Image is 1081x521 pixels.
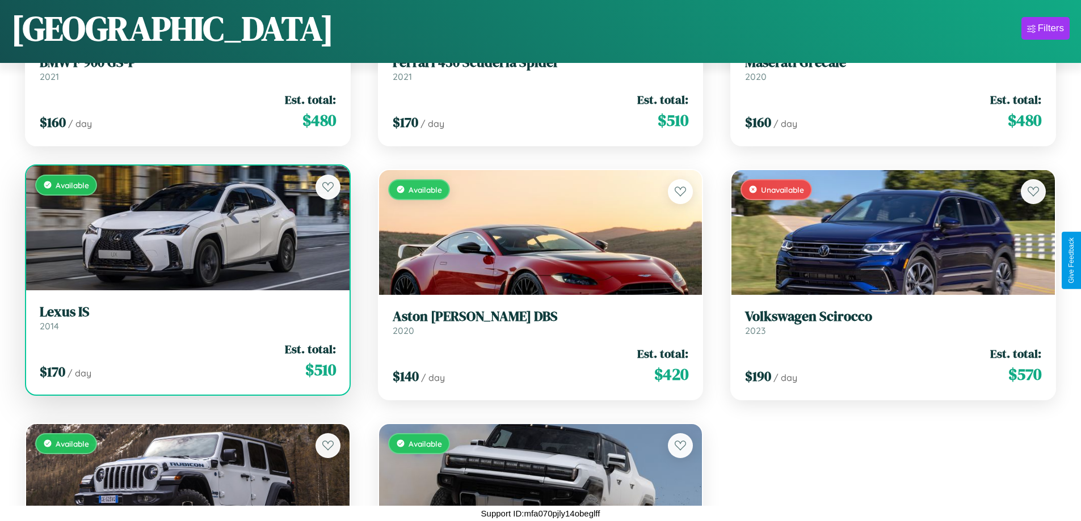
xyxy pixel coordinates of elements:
[637,345,688,362] span: Est. total:
[1008,363,1041,386] span: $ 570
[68,118,92,129] span: / day
[1008,109,1041,132] span: $ 480
[761,185,804,194] span: Unavailable
[637,91,688,108] span: Est. total:
[745,308,1041,325] h3: Volkswagen Scirocco
[654,363,688,386] span: $ 420
[658,109,688,132] span: $ 510
[285,341,336,357] span: Est. total:
[393,54,689,82] a: Ferrari 430 Scuderia Spider2021
[420,118,444,129] span: / day
[40,320,59,332] span: 2014
[421,372,445,383] span: / day
[773,118,797,129] span: / day
[393,367,419,386] span: $ 140
[11,5,334,52] h1: [GEOGRAPHIC_DATA]
[745,325,765,336] span: 2023
[409,439,442,448] span: Available
[393,71,412,82] span: 2021
[68,367,91,379] span: / day
[773,372,797,383] span: / day
[302,109,336,132] span: $ 480
[990,345,1041,362] span: Est. total:
[745,113,771,132] span: $ 160
[393,308,689,336] a: Aston [PERSON_NAME] DBS2020
[990,91,1041,108] span: Est. total:
[40,304,336,320] h3: Lexus IS
[409,185,442,194] span: Available
[40,54,336,71] h3: BMW F 900 GS-P
[40,362,65,381] span: $ 170
[40,113,66,132] span: $ 160
[285,91,336,108] span: Est. total:
[745,54,1041,71] h3: Maserati Grecale
[393,308,689,325] h3: Aston [PERSON_NAME] DBS
[1067,238,1075,283] div: Give Feedback
[56,439,89,448] span: Available
[40,54,336,82] a: BMW F 900 GS-P2021
[745,367,771,386] span: $ 190
[305,358,336,381] span: $ 510
[393,54,689,71] h3: Ferrari 430 Scuderia Spider
[745,54,1041,82] a: Maserati Grecale2020
[56,180,89,190] span: Available
[40,71,59,82] span: 2021
[393,113,418,132] span: $ 170
[1021,17,1070,40] button: Filters
[40,304,336,332] a: Lexus IS2014
[745,308,1041,336] a: Volkswagen Scirocco2023
[745,71,767,82] span: 2020
[1038,23,1064,34] div: Filters
[393,325,414,336] span: 2020
[481,506,600,521] p: Support ID: mfa070pjly14obeglff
